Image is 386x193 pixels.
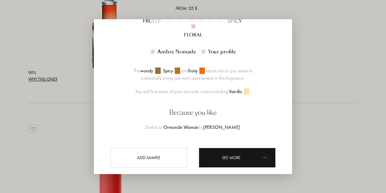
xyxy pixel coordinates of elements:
[199,124,203,130] span: by
[199,148,276,168] a: See moreanimation
[125,124,261,131] div: Similar to
[163,124,241,130] span: Ormonde Woman [PERSON_NAME]
[135,88,229,95] span: You will find some of your favourite notes including:
[140,67,155,74] span: woody
[161,67,163,74] span: ,
[199,148,276,168] div: See more
[163,67,175,74] span: spicy
[134,67,140,74] span: The
[261,151,273,163] div: animation
[229,88,244,95] span: Vanilla
[110,148,187,168] div: Add sample
[125,107,261,118] div: Because you like
[188,67,199,74] span: fruity
[249,88,251,95] span: .
[180,67,188,74] span: and
[240,124,241,130] span: .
